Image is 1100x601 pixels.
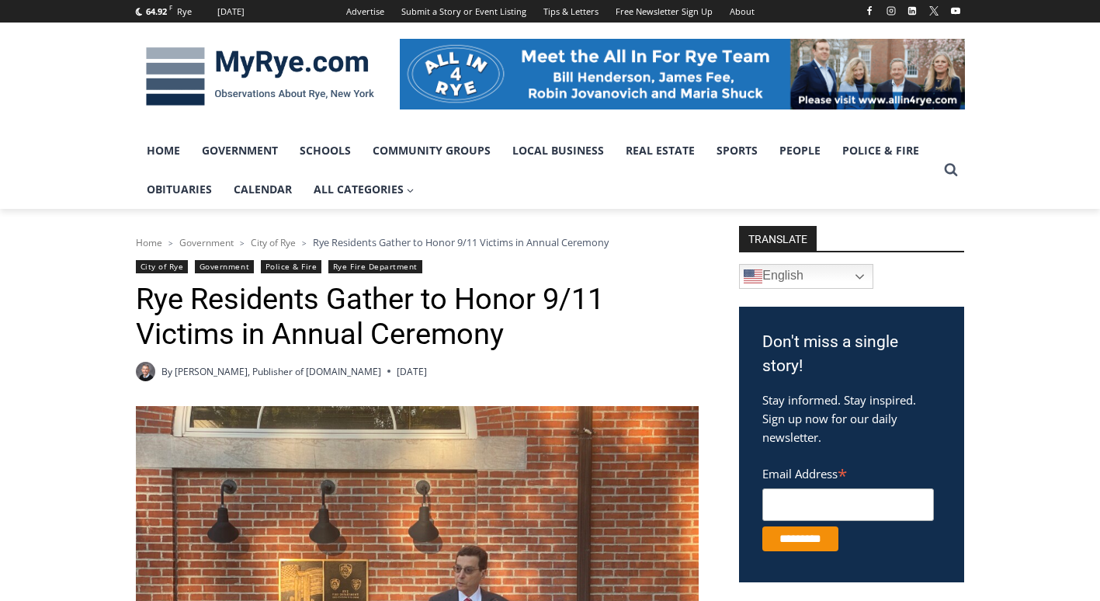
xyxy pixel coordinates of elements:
[195,260,254,273] a: Government
[136,36,384,117] img: MyRye.com
[136,131,191,170] a: Home
[328,260,422,273] a: Rye Fire Department
[217,5,245,19] div: [DATE]
[191,131,289,170] a: Government
[177,5,192,19] div: Rye
[762,391,941,446] p: Stay informed. Stay inspired. Sign up now for our daily newsletter.
[615,131,706,170] a: Real Estate
[946,2,965,20] a: YouTube
[136,170,223,209] a: Obituaries
[706,131,769,170] a: Sports
[860,2,879,20] a: Facebook
[289,131,362,170] a: Schools
[136,282,699,353] h1: Rye Residents Gather to Honor 9/11 Victims in Annual Ceremony
[769,131,831,170] a: People
[925,2,943,20] a: X
[762,330,941,379] h3: Don't miss a single story!
[251,236,296,249] a: City of Rye
[175,365,381,378] a: [PERSON_NAME], Publisher of [DOMAIN_NAME]
[831,131,930,170] a: Police & Fire
[501,131,615,170] a: Local Business
[362,131,501,170] a: Community Groups
[146,5,167,17] span: 64.92
[136,234,699,250] nav: Breadcrumbs
[400,39,965,109] img: All in for Rye
[168,238,173,248] span: >
[744,267,762,286] img: en
[762,458,934,486] label: Email Address
[739,226,817,251] strong: TRANSLATE
[882,2,900,20] a: Instagram
[314,181,415,198] span: All Categories
[169,3,172,12] span: F
[303,170,425,209] a: All Categories
[136,236,162,249] a: Home
[136,131,937,210] nav: Primary Navigation
[179,236,234,249] a: Government
[161,364,172,379] span: By
[397,364,427,379] time: [DATE]
[136,362,155,381] a: Author image
[240,238,245,248] span: >
[223,170,303,209] a: Calendar
[903,2,921,20] a: Linkedin
[313,235,609,249] span: Rye Residents Gather to Honor 9/11 Victims in Annual Ceremony
[937,156,965,184] button: View Search Form
[302,238,307,248] span: >
[261,260,322,273] a: Police & Fire
[739,264,873,289] a: English
[136,260,189,273] a: City of Rye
